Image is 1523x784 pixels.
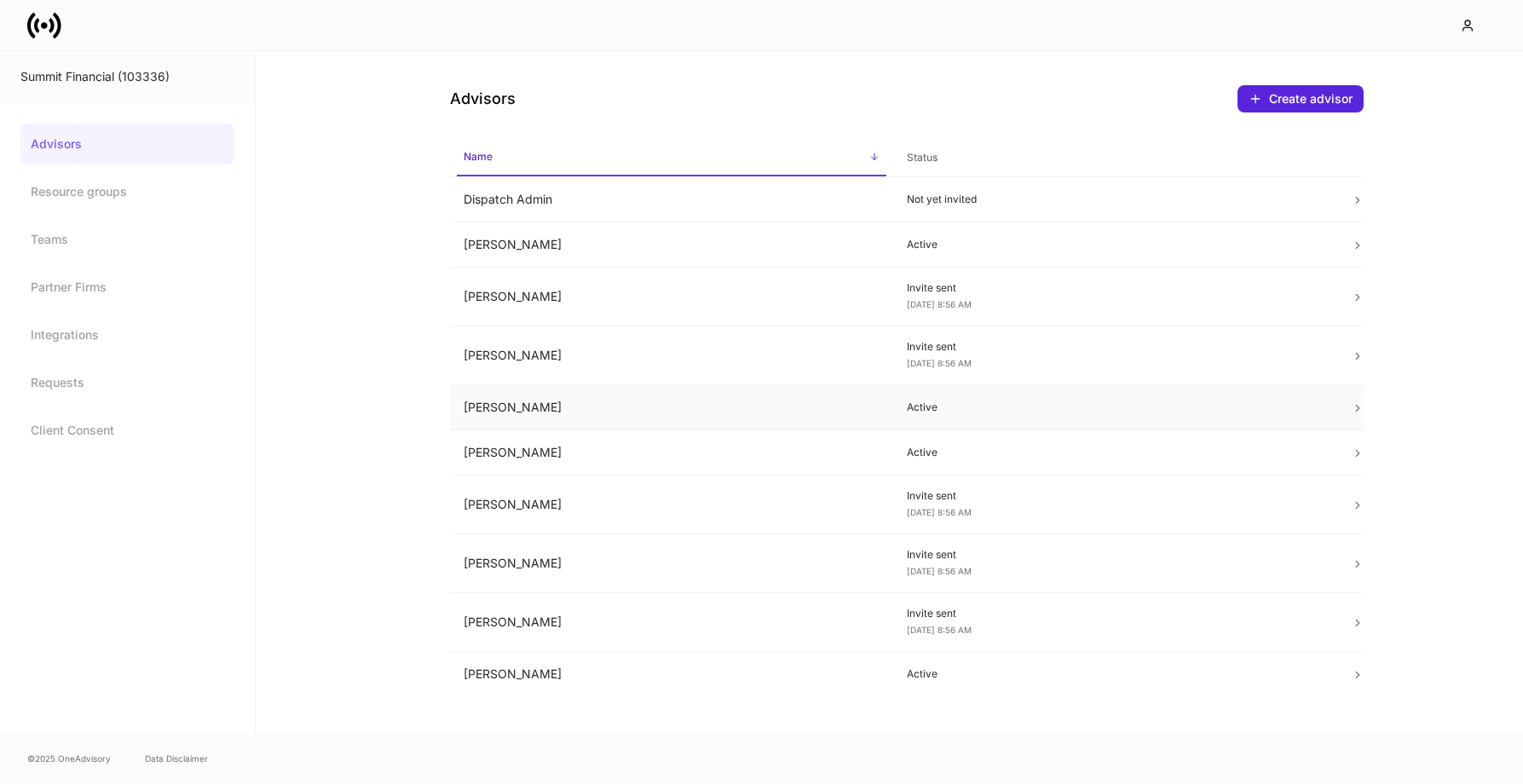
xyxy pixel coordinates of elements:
td: [PERSON_NAME] [450,222,894,268]
a: Client Consent [20,410,234,451]
a: Requests [20,362,234,403]
button: Create advisor [1237,85,1364,112]
a: Data Disclaimer [145,752,208,765]
p: Active [907,238,1324,251]
td: [PERSON_NAME] [450,430,894,476]
p: Invite sent [907,281,1324,295]
span: © 2025 OneAdvisory [27,752,111,765]
span: [DATE] 8:56 AM [907,507,972,517]
span: Name [457,140,887,176]
a: Integrations [20,314,234,355]
p: Invite sent [907,489,1324,503]
div: Create advisor [1269,90,1353,107]
span: Status [900,141,1330,176]
span: [DATE] 8:56 AM [907,358,972,368]
a: Partner Firms [20,267,234,308]
a: Resource groups [20,171,234,212]
td: [PERSON_NAME] [450,385,894,430]
p: Invite sent [907,340,1324,354]
span: [DATE] 8:56 AM [907,625,972,635]
h6: Status [907,149,937,165]
td: [PERSON_NAME] [450,593,894,652]
p: Active [907,401,1324,414]
p: Active [907,446,1324,459]
a: Teams [20,219,234,260]
p: Not yet invited [907,193,1324,206]
p: Active [907,667,1324,681]
h6: Name [464,148,493,164]
div: Summit Financial (103336) [20,68,234,85]
span: [DATE] 8:56 AM [907,299,972,309]
td: [PERSON_NAME] [450,326,894,385]
td: [PERSON_NAME] [450,268,894,326]
td: [PERSON_NAME] [450,476,894,534]
td: Dispatch Admin [450,177,894,222]
p: Invite sent [907,607,1324,620]
td: [PERSON_NAME] [450,652,894,697]
td: [PERSON_NAME] [450,534,894,593]
span: [DATE] 8:56 AM [907,566,972,576]
p: Invite sent [907,548,1324,562]
a: Advisors [20,124,234,164]
h4: Advisors [450,89,516,109]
